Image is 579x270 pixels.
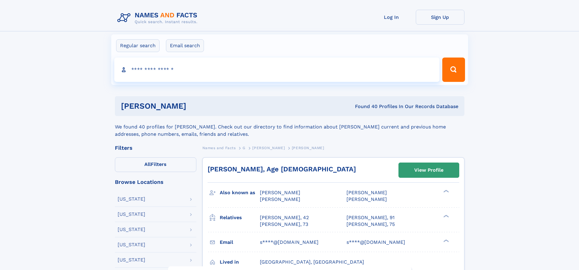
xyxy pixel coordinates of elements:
[115,145,196,151] div: Filters
[252,146,285,150] span: [PERSON_NAME]
[115,157,196,172] label: Filters
[118,242,145,247] div: [US_STATE]
[260,221,308,228] a: [PERSON_NAME], 73
[220,188,260,198] h3: Also known as
[166,39,204,52] label: Email search
[260,196,300,202] span: [PERSON_NAME]
[220,257,260,267] h3: Lived in
[243,144,246,152] a: G
[442,189,449,193] div: ❯
[116,39,160,52] label: Regular search
[243,146,246,150] span: G
[121,102,271,110] h1: [PERSON_NAME]
[118,227,145,232] div: [US_STATE]
[118,258,145,262] div: [US_STATE]
[202,144,236,152] a: Names and Facts
[220,212,260,223] h3: Relatives
[114,58,440,82] input: search input
[346,214,395,221] a: [PERSON_NAME], 91
[260,259,364,265] span: [GEOGRAPHIC_DATA], [GEOGRAPHIC_DATA]
[367,10,416,25] a: Log In
[399,163,459,177] a: View Profile
[260,190,300,195] span: [PERSON_NAME]
[414,163,443,177] div: View Profile
[118,212,145,217] div: [US_STATE]
[144,161,151,167] span: All
[115,10,202,26] img: Logo Names and Facts
[346,196,387,202] span: [PERSON_NAME]
[442,239,449,243] div: ❯
[118,197,145,202] div: [US_STATE]
[442,214,449,218] div: ❯
[115,179,196,185] div: Browse Locations
[346,190,387,195] span: [PERSON_NAME]
[271,103,458,110] div: Found 40 Profiles In Our Records Database
[416,10,464,25] a: Sign Up
[260,214,309,221] a: [PERSON_NAME], 42
[208,165,356,173] a: [PERSON_NAME], Age [DEMOGRAPHIC_DATA]
[292,146,324,150] span: [PERSON_NAME]
[220,237,260,247] h3: Email
[252,144,285,152] a: [PERSON_NAME]
[442,58,465,82] button: Search Button
[115,116,464,138] div: We found 40 profiles for [PERSON_NAME]. Check out our directory to find information about [PERSON...
[346,221,395,228] a: [PERSON_NAME], 75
